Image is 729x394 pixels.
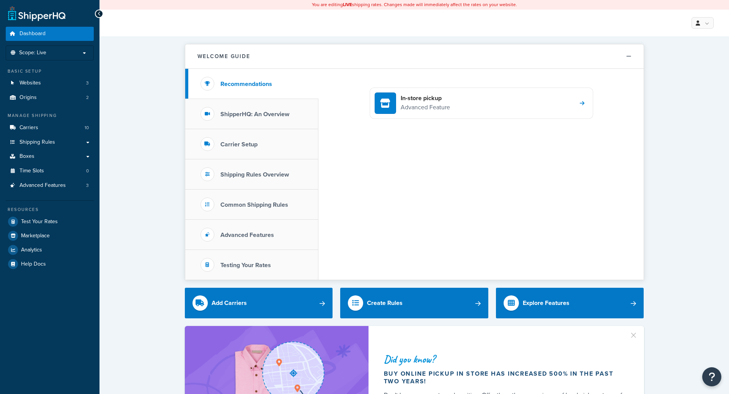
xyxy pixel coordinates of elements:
[220,262,271,269] h3: Testing Your Rates
[496,288,644,318] a: Explore Features
[20,182,66,189] span: Advanced Features
[6,178,94,193] a: Advanced Features3
[86,80,89,86] span: 3
[185,44,644,69] button: Welcome Guide
[220,141,258,148] h3: Carrier Setup
[6,178,94,193] li: Advanced Features
[220,111,289,118] h3: ShipperHQ: An Overview
[197,54,250,59] h2: Welcome Guide
[6,206,94,213] div: Resources
[212,298,247,308] div: Add Carriers
[20,168,44,174] span: Time Slots
[6,229,94,243] a: Marketplace
[220,81,272,88] h3: Recommendations
[20,94,37,101] span: Origins
[6,112,94,119] div: Manage Shipping
[6,135,94,149] a: Shipping Rules
[21,261,46,268] span: Help Docs
[6,164,94,178] li: Time Slots
[384,370,626,385] div: Buy online pickup in store has increased 500% in the past two years!
[340,288,488,318] a: Create Rules
[21,219,58,225] span: Test Your Rates
[6,121,94,135] li: Carriers
[6,257,94,271] a: Help Docs
[85,125,89,131] span: 10
[20,31,46,37] span: Dashboard
[401,102,450,112] p: Advanced Feature
[21,247,42,253] span: Analytics
[6,27,94,41] a: Dashboard
[20,125,38,131] span: Carriers
[384,354,626,365] div: Did you know?
[220,171,289,178] h3: Shipping Rules Overview
[343,1,352,8] b: LIVE
[6,91,94,105] a: Origins2
[523,298,569,308] div: Explore Features
[6,149,94,164] a: Boxes
[20,139,55,146] span: Shipping Rules
[702,367,721,386] button: Open Resource Center
[6,68,94,75] div: Basic Setup
[6,243,94,257] a: Analytics
[21,233,50,239] span: Marketplace
[185,288,333,318] a: Add Carriers
[6,76,94,90] a: Websites3
[220,201,288,208] h3: Common Shipping Rules
[6,121,94,135] a: Carriers10
[6,76,94,90] li: Websites
[20,153,34,160] span: Boxes
[19,50,46,56] span: Scope: Live
[20,80,41,86] span: Websites
[86,182,89,189] span: 3
[6,91,94,105] li: Origins
[6,215,94,229] a: Test Your Rates
[6,164,94,178] a: Time Slots0
[86,94,89,101] span: 2
[401,94,450,102] h4: In-store pickup
[367,298,403,308] div: Create Rules
[220,232,274,238] h3: Advanced Features
[86,168,89,174] span: 0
